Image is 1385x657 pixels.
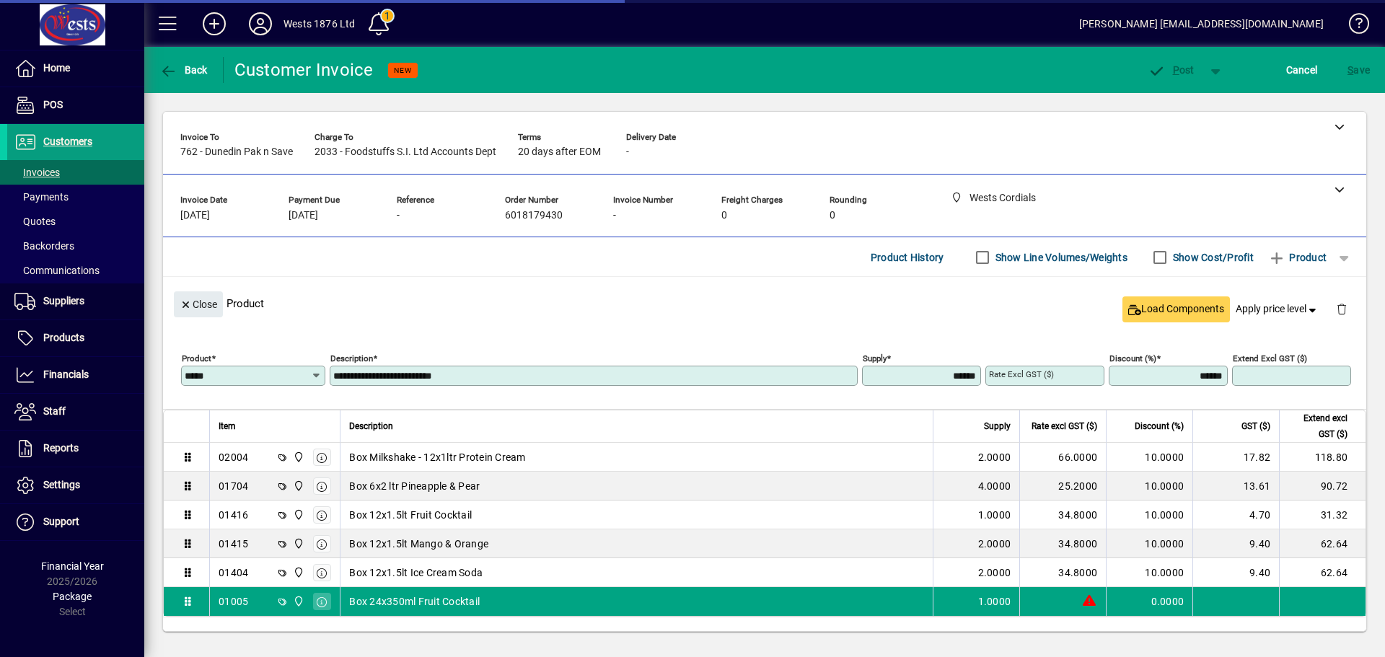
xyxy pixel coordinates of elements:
span: Wests Cordials [289,507,306,523]
span: Wests Cordials [289,536,306,552]
td: 10.0000 [1106,501,1192,529]
span: Financial Year [41,560,104,572]
a: Financials [7,357,144,393]
span: Load Components [1128,301,1224,317]
div: Customer Invoice [234,58,374,81]
td: 10.0000 [1106,472,1192,501]
span: Product [1268,246,1327,269]
td: 10.0000 [1106,443,1192,472]
button: Product [1261,244,1334,270]
mat-label: Rate excl GST ($) [989,369,1054,379]
button: Close [174,291,223,317]
mat-label: Supply [863,353,887,363]
td: 10.0000 [1106,558,1192,587]
div: 01404 [219,565,248,580]
span: Financials [43,369,89,380]
a: Invoices [7,160,144,185]
span: Communications [14,265,100,276]
td: 10.0000 [1106,529,1192,558]
td: 90.72 [1279,472,1366,501]
a: POS [7,87,144,123]
span: 1.0000 [978,594,1011,609]
a: Payments [7,185,144,209]
div: 01415 [219,537,248,551]
button: Profile [237,11,283,37]
td: 31.32 [1279,501,1366,529]
a: Knowledge Base [1338,3,1367,50]
span: Backorders [14,240,74,252]
span: Settings [43,479,80,490]
span: 2033 - Foodstuffs S.I. Ltd Accounts Dept [315,146,496,158]
span: Customers [43,136,92,147]
a: Communications [7,258,144,283]
td: 9.40 [1192,529,1279,558]
div: 01416 [219,508,248,522]
button: Delete [1324,291,1359,326]
span: NEW [394,66,412,75]
span: Discount (%) [1135,418,1184,434]
mat-label: Extend excl GST ($) [1233,353,1307,363]
span: Suppliers [43,295,84,307]
div: 01704 [219,479,248,493]
mat-label: Description [330,353,373,363]
span: Product History [871,246,944,269]
span: Back [159,64,208,76]
td: 4.70 [1192,501,1279,529]
span: 20 days after EOM [518,146,601,158]
td: 17.82 [1192,443,1279,472]
td: 13.61 [1192,472,1279,501]
label: Show Cost/Profit [1170,250,1254,265]
td: 62.64 [1279,529,1366,558]
span: S [1347,64,1353,76]
span: 2.0000 [978,565,1011,580]
span: [DATE] [289,210,318,221]
span: - [626,146,629,158]
button: Load Components [1122,296,1230,322]
span: Home [43,62,70,74]
div: [PERSON_NAME] [EMAIL_ADDRESS][DOMAIN_NAME] [1079,12,1324,35]
a: Backorders [7,234,144,258]
span: Products [43,332,84,343]
span: Close [180,293,217,317]
a: Suppliers [7,283,144,319]
span: Apply price level [1236,301,1319,317]
span: Rate excl GST ($) [1032,418,1097,434]
span: Payments [14,191,69,203]
span: ost [1148,64,1195,76]
app-page-header-button: Delete [1324,302,1359,315]
span: 2.0000 [978,537,1011,551]
span: Invoices [14,167,60,178]
span: Description [349,418,393,434]
span: Quotes [14,216,56,227]
span: 0 [721,210,727,221]
span: Wests Cordials [289,478,306,494]
span: - [613,210,616,221]
span: Reports [43,442,79,454]
button: Post [1140,57,1202,83]
button: Save [1344,57,1373,83]
app-page-header-button: Back [144,57,224,83]
button: Product History [865,244,950,270]
td: 0.0000 [1106,587,1192,616]
a: Settings [7,467,144,503]
td: 118.80 [1279,443,1366,472]
span: GST ($) [1241,418,1270,434]
td: 62.64 [1279,558,1366,587]
span: Box 12x1.5lt Ice Cream Soda [349,565,483,580]
div: 34.8000 [1029,565,1097,580]
button: Cancel [1283,57,1322,83]
a: Products [7,320,144,356]
a: Reports [7,431,144,467]
a: Staff [7,394,144,430]
span: - [397,210,400,221]
mat-label: Product [182,353,211,363]
button: Add [191,11,237,37]
div: 66.0000 [1029,450,1097,464]
span: 0 [830,210,835,221]
a: Home [7,50,144,87]
span: 2.0000 [978,450,1011,464]
div: 02004 [219,450,248,464]
div: Product [163,277,1366,330]
span: 6018179430 [505,210,563,221]
span: 4.0000 [978,479,1011,493]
